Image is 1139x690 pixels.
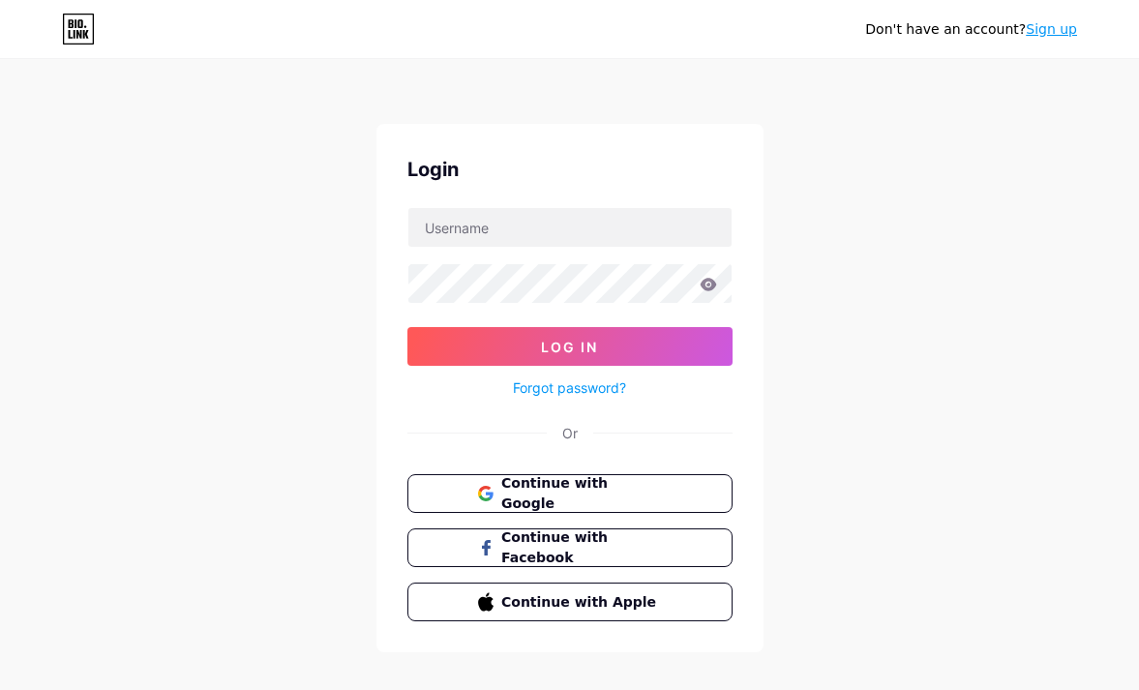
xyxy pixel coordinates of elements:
[1026,21,1077,37] a: Sign up
[501,473,661,514] span: Continue with Google
[513,377,626,398] a: Forgot password?
[407,327,733,366] button: Log In
[408,208,732,247] input: Username
[407,528,733,567] button: Continue with Facebook
[407,155,733,184] div: Login
[501,592,661,613] span: Continue with Apple
[865,19,1077,40] div: Don't have an account?
[407,474,733,513] button: Continue with Google
[501,527,661,568] span: Continue with Facebook
[562,423,578,443] div: Or
[541,339,598,355] span: Log In
[407,583,733,621] button: Continue with Apple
